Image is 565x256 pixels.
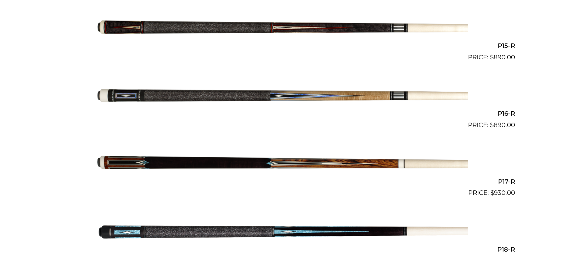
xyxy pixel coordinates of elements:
h2: P15-R [50,39,515,52]
h2: P16-R [50,107,515,120]
bdi: 930.00 [490,189,515,196]
img: P16-R [97,65,468,127]
span: $ [490,121,494,129]
bdi: 890.00 [490,121,515,129]
h2: P17-R [50,175,515,188]
span: $ [490,53,494,61]
span: $ [490,189,494,196]
img: P17-R [97,133,468,195]
bdi: 890.00 [490,53,515,61]
a: P16-R $890.00 [50,65,515,130]
a: P17-R $930.00 [50,133,515,198]
h2: P18-R [50,242,515,256]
